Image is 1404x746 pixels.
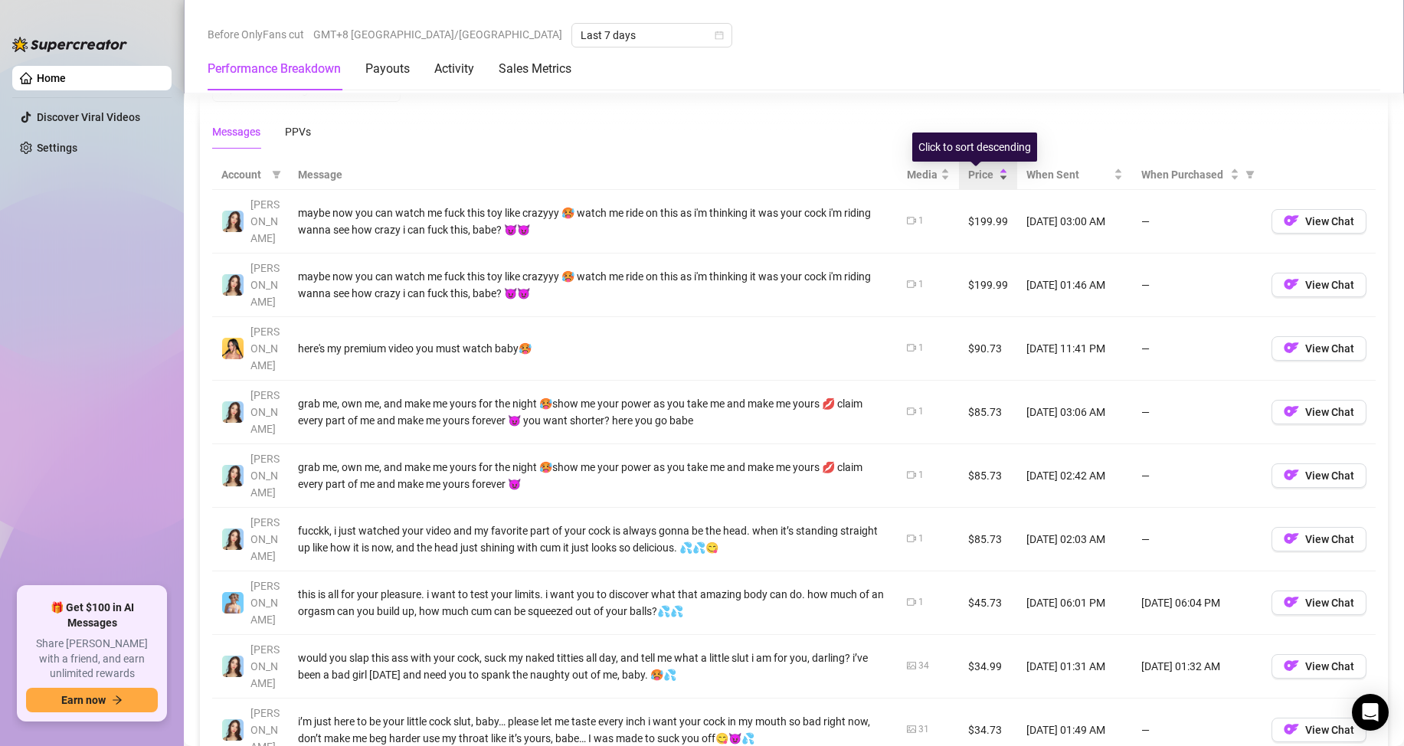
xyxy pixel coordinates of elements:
[907,725,916,734] span: picture
[298,649,889,683] div: would you slap this ass with your cock, suck my naked titties all day, and tell me what a little ...
[1305,406,1354,418] span: View Chat
[1132,381,1262,444] td: —
[269,163,284,186] span: filter
[1271,409,1366,421] a: OFView Chat
[1017,635,1132,699] td: [DATE] 01:31 AM
[1271,463,1366,488] button: OFView Chat
[26,600,158,630] span: 🎁 Get $100 in AI Messages
[222,719,244,741] img: Amelia
[959,160,1017,190] th: Price
[1132,635,1262,699] td: [DATE] 01:32 AM
[365,60,410,78] div: Payouts
[1017,571,1132,635] td: [DATE] 06:01 PM
[1352,694,1389,731] div: Open Intercom Messenger
[1271,663,1366,676] a: OFView Chat
[1284,467,1299,483] img: OF
[907,470,916,479] span: video-camera
[918,468,924,483] div: 1
[1132,571,1262,635] td: [DATE] 06:04 PM
[1132,317,1262,381] td: —
[1271,473,1366,485] a: OFView Chat
[1271,336,1366,361] button: OFView Chat
[918,595,924,610] div: 1
[250,326,280,371] span: [PERSON_NAME]
[499,60,571,78] div: Sales Metrics
[250,198,280,244] span: [PERSON_NAME]
[212,123,260,140] div: Messages
[1132,444,1262,508] td: —
[1305,724,1354,736] span: View Chat
[1305,470,1354,482] span: View Chat
[907,407,916,416] span: video-camera
[1271,282,1366,294] a: OFView Chat
[1017,508,1132,571] td: [DATE] 02:03 AM
[222,592,244,613] img: Vanessa
[918,341,924,355] div: 1
[1271,400,1366,424] button: OFView Chat
[959,190,1017,254] td: $199.99
[61,694,106,706] span: Earn now
[959,444,1017,508] td: $85.73
[1017,444,1132,508] td: [DATE] 02:42 AM
[1305,597,1354,609] span: View Chat
[250,643,280,689] span: [PERSON_NAME]
[285,123,311,140] div: PPVs
[959,381,1017,444] td: $85.73
[1271,273,1366,297] button: OFView Chat
[1271,718,1366,742] button: OFView Chat
[1305,533,1354,545] span: View Chat
[1284,658,1299,673] img: OF
[272,170,281,179] span: filter
[912,133,1037,162] div: Click to sort descending
[1271,536,1366,548] a: OFView Chat
[1271,727,1366,739] a: OFView Chat
[37,111,140,123] a: Discover Viral Videos
[1132,508,1262,571] td: —
[1284,213,1299,228] img: OF
[907,343,916,352] span: video-camera
[298,459,889,492] div: grab me, own me, and make me yours for the night 🥵show me your power as you take me and make me y...
[1132,190,1262,254] td: —
[250,453,280,499] span: [PERSON_NAME]
[1017,160,1132,190] th: When Sent
[112,695,123,705] span: arrow-right
[1305,215,1354,227] span: View Chat
[222,401,244,423] img: Amelia
[918,277,924,292] div: 1
[918,214,924,228] div: 1
[250,580,280,626] span: [PERSON_NAME]
[1284,404,1299,419] img: OF
[1305,660,1354,672] span: View Chat
[289,160,898,190] th: Message
[434,60,474,78] div: Activity
[907,166,938,183] span: Media
[26,688,158,712] button: Earn nowarrow-right
[907,534,916,543] span: video-camera
[1271,591,1366,615] button: OFView Chat
[221,166,266,183] span: Account
[1271,654,1366,679] button: OFView Chat
[1305,342,1354,355] span: View Chat
[918,404,924,419] div: 1
[222,528,244,550] img: Amelia
[1017,190,1132,254] td: [DATE] 03:00 AM
[907,280,916,289] span: video-camera
[1242,163,1258,186] span: filter
[907,216,916,225] span: video-camera
[1245,170,1255,179] span: filter
[1017,317,1132,381] td: [DATE] 11:41 PM
[715,31,724,40] span: calendar
[1284,594,1299,610] img: OF
[581,24,723,47] span: Last 7 days
[898,160,959,190] th: Media
[959,254,1017,317] td: $199.99
[222,274,244,296] img: Amelia
[1271,345,1366,358] a: OFView Chat
[918,532,924,546] div: 1
[250,516,280,562] span: [PERSON_NAME]
[907,597,916,607] span: video-camera
[37,142,77,154] a: Settings
[959,317,1017,381] td: $90.73
[1271,600,1366,612] a: OFView Chat
[1271,209,1366,234] button: OFView Chat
